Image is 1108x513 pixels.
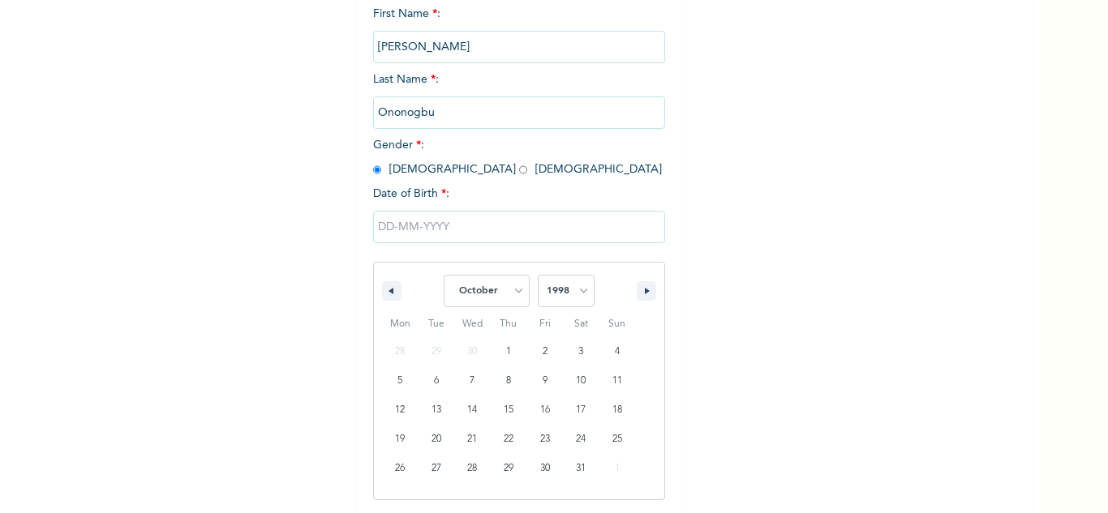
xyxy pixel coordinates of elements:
[563,425,599,454] button: 24
[543,366,548,395] span: 9
[563,395,599,425] button: 17
[526,395,563,425] button: 16
[454,425,491,454] button: 21
[526,454,563,483] button: 30
[491,454,527,483] button: 29
[526,425,563,454] button: 23
[491,311,527,337] span: Thu
[470,366,475,395] span: 7
[467,425,477,454] span: 21
[382,395,419,425] button: 12
[504,454,513,483] span: 29
[434,366,439,395] span: 6
[599,337,635,366] button: 4
[599,311,635,337] span: Sun
[382,454,419,483] button: 26
[563,311,599,337] span: Sat
[373,74,665,118] span: Last Name :
[419,425,455,454] button: 20
[382,366,419,395] button: 5
[599,425,635,454] button: 25
[506,337,511,366] span: 1
[373,186,449,203] span: Date of Birth :
[395,454,405,483] span: 26
[419,454,455,483] button: 27
[540,395,550,425] span: 16
[612,425,622,454] span: 25
[373,139,662,175] span: Gender : [DEMOGRAPHIC_DATA] [DEMOGRAPHIC_DATA]
[563,337,599,366] button: 3
[612,395,622,425] span: 18
[540,425,550,454] span: 23
[419,366,455,395] button: 6
[526,311,563,337] span: Fri
[382,425,419,454] button: 19
[599,366,635,395] button: 11
[432,425,441,454] span: 20
[419,311,455,337] span: Tue
[563,454,599,483] button: 31
[576,425,586,454] span: 24
[491,366,527,395] button: 8
[454,395,491,425] button: 14
[491,395,527,425] button: 15
[612,366,622,395] span: 11
[504,395,513,425] span: 15
[526,366,563,395] button: 9
[576,395,586,425] span: 17
[454,311,491,337] span: Wed
[563,366,599,395] button: 10
[576,454,586,483] span: 31
[395,425,405,454] span: 19
[578,337,583,366] span: 3
[491,425,527,454] button: 22
[373,96,665,129] input: Enter your last name
[432,454,441,483] span: 27
[543,337,548,366] span: 2
[506,366,511,395] span: 8
[467,395,477,425] span: 14
[526,337,563,366] button: 2
[491,337,527,366] button: 1
[432,395,441,425] span: 13
[373,211,665,243] input: DD-MM-YYYY
[576,366,586,395] span: 10
[454,366,491,395] button: 7
[615,337,620,366] span: 4
[382,311,419,337] span: Mon
[397,366,402,395] span: 5
[419,395,455,425] button: 13
[467,454,477,483] span: 28
[540,454,550,483] span: 30
[373,8,665,53] span: First Name :
[504,425,513,454] span: 22
[395,395,405,425] span: 12
[454,454,491,483] button: 28
[599,395,635,425] button: 18
[373,31,665,63] input: Enter your first name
